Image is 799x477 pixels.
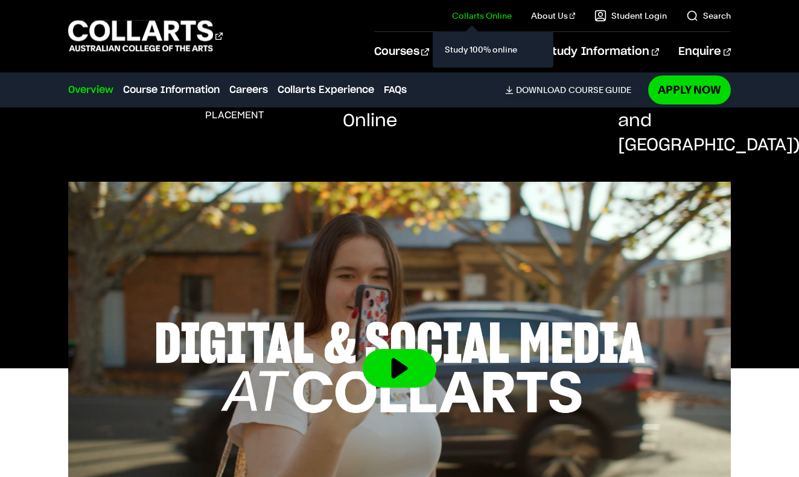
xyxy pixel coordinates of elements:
h3: hours of industry placement [205,97,319,121]
a: Collarts Experience [278,83,374,97]
a: Course Information [123,83,220,97]
a: DownloadCourse Guide [505,85,641,95]
span: Download [516,85,566,95]
div: Go to homepage [68,19,223,53]
a: Study Information [546,32,659,72]
a: Study 100% online [442,41,544,58]
a: Search [686,10,731,22]
a: Enquire [678,32,731,72]
a: Overview [68,83,113,97]
a: Careers [229,83,268,97]
a: About Us [531,10,576,22]
a: Apply Now [648,75,731,104]
a: FAQs [384,83,407,97]
a: Collarts Online [452,10,512,22]
a: Courses [374,32,429,72]
a: Student Login [594,10,667,22]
